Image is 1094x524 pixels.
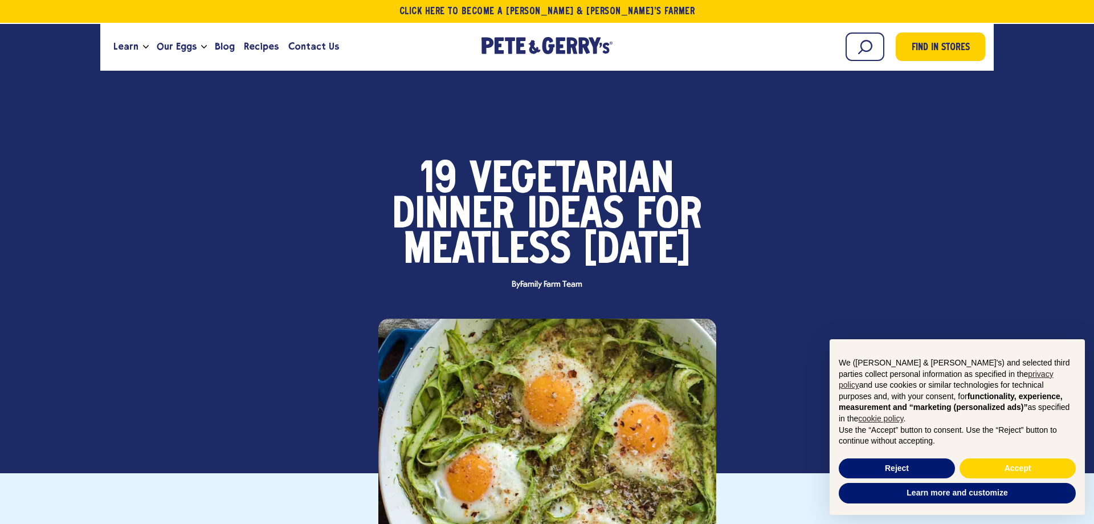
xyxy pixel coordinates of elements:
span: Blog [215,39,235,54]
button: Open the dropdown menu for Learn [143,45,149,49]
span: Learn [113,39,138,54]
span: Family Farm Team [520,280,582,289]
span: Ideas [527,198,624,234]
span: Meatless [403,234,571,269]
input: Search [846,33,884,61]
span: Vegetarian [470,163,674,198]
span: Dinner [392,198,515,234]
span: for [636,198,702,234]
a: Find in Stores [896,33,985,61]
button: Accept [960,458,1076,479]
a: Contact Us [284,31,344,62]
div: Notice [820,330,1094,524]
span: Find in Stores [912,40,970,56]
a: cookie policy [858,414,903,423]
a: Blog [210,31,239,62]
span: Our Eggs [157,39,197,54]
p: We ([PERSON_NAME] & [PERSON_NAME]'s) and selected third parties collect personal information as s... [839,358,1076,425]
span: [DATE] [583,234,691,269]
a: Learn [109,31,143,62]
a: Our Eggs [152,31,201,62]
button: Reject [839,458,955,479]
span: Recipes [244,39,279,54]
span: Contact Us [288,39,339,54]
span: 19 [421,163,457,198]
button: Learn more and customize [839,483,1076,503]
p: Use the “Accept” button to consent. Use the “Reject” button to continue without accepting. [839,425,1076,447]
a: Recipes [239,31,283,62]
button: Open the dropdown menu for Our Eggs [201,45,207,49]
span: By [506,281,588,289]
